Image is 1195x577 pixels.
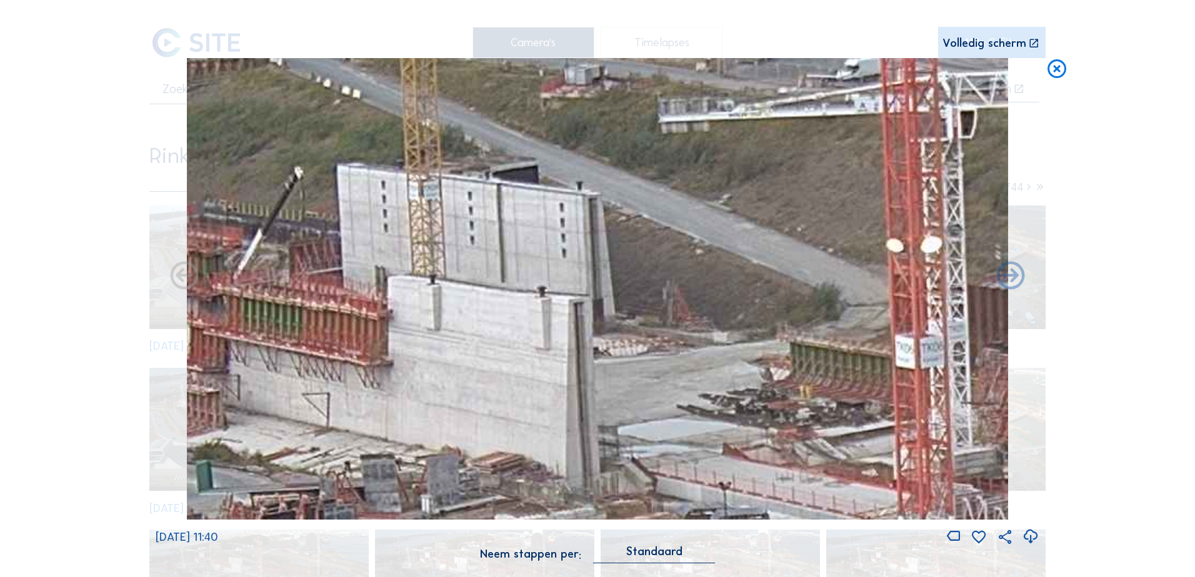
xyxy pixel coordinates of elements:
[994,260,1027,293] i: Back
[593,546,715,563] div: Standaard
[626,546,682,557] div: Standaard
[187,58,1008,520] img: Image
[167,260,201,293] i: Forward
[480,548,581,560] div: Neem stappen per:
[942,37,1026,49] div: Volledig scherm
[156,530,218,544] span: [DATE] 11:40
